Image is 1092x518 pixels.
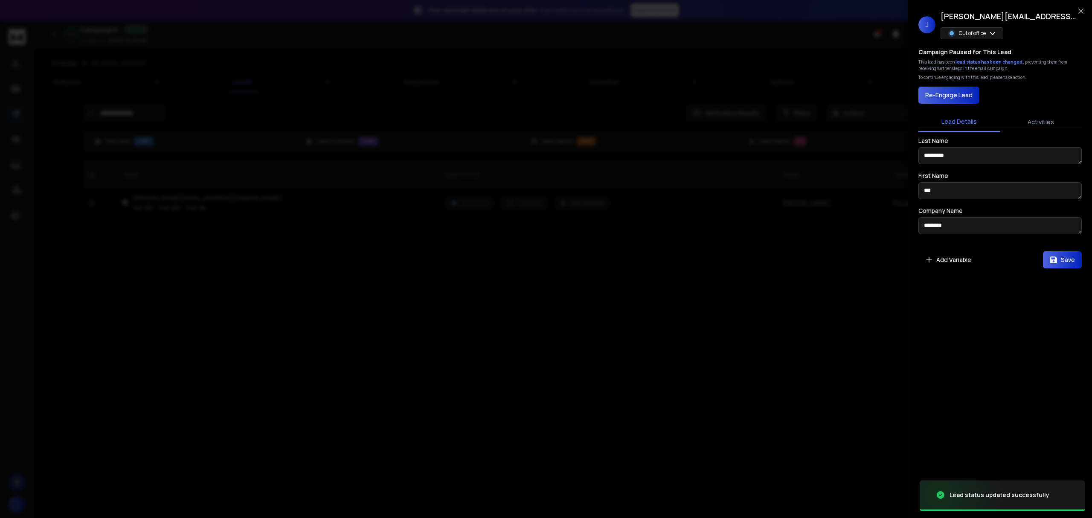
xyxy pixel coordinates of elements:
[959,30,986,37] p: Out of office
[1000,113,1082,131] button: Activities
[918,74,1026,81] p: To continue engaging with this lead, please take action.
[918,16,935,33] span: J
[955,59,1023,65] span: lead status has been changed
[950,491,1049,499] div: Lead status updated successfully
[918,173,948,179] label: First Name
[918,112,1000,132] button: Lead Details
[918,208,963,214] label: Company Name
[941,10,1077,22] h1: [PERSON_NAME][EMAIL_ADDRESS][DOMAIN_NAME]
[1043,251,1082,268] button: Save
[918,138,948,144] label: Last Name
[918,251,978,268] button: Add Variable
[918,59,1082,72] div: This lead has been , preventing them from receiving further steps in the email campaign.
[918,87,979,104] button: Re-Engage Lead
[918,48,1011,56] h3: Campaign Paused for This Lead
